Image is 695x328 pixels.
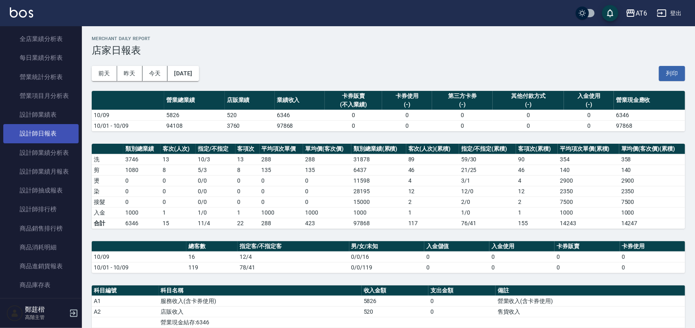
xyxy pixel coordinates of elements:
[260,186,303,197] td: 0
[235,144,260,154] th: 客項次
[225,110,275,120] td: 520
[424,262,489,273] td: 0
[303,207,351,218] td: 1000
[260,207,303,218] td: 1000
[164,120,225,131] td: 94108
[25,314,67,321] p: 高階主管
[161,165,196,175] td: 8
[92,165,123,175] td: 剪
[428,285,496,296] th: 支出金額
[3,86,79,105] a: 營業項目月分析表
[406,197,459,207] td: 2
[196,207,235,218] td: 1 / 0
[459,207,516,218] td: 1 / 0
[92,154,123,165] td: 洗
[558,154,619,165] td: 354
[260,154,303,165] td: 288
[406,154,459,165] td: 89
[92,175,123,186] td: 燙
[260,175,303,186] td: 0
[275,110,325,120] td: 6346
[614,110,685,120] td: 6346
[92,66,117,81] button: 前天
[3,257,79,276] a: 商品進銷貨報表
[303,165,351,175] td: 135
[406,207,459,218] td: 1
[92,262,186,273] td: 10/01 - 10/09
[516,154,558,165] td: 90
[555,262,620,273] td: 0
[619,207,685,218] td: 1000
[159,306,362,317] td: 店販收入
[3,181,79,200] a: 設計師抽成報表
[459,186,516,197] td: 12 / 0
[225,91,275,110] th: 店販業績
[161,186,196,197] td: 0
[123,165,161,175] td: 1080
[489,251,555,262] td: 0
[516,197,558,207] td: 2
[92,144,685,229] table: a dense table
[260,144,303,154] th: 平均項次單價
[196,186,235,197] td: 0 / 0
[351,175,406,186] td: 11598
[159,296,362,306] td: 服務收入(含卡券使用)
[620,262,685,273] td: 0
[493,120,564,131] td: 0
[516,207,558,218] td: 1
[164,110,225,120] td: 5826
[123,197,161,207] td: 0
[260,218,303,228] td: 288
[3,105,79,124] a: 設計師業績表
[123,186,161,197] td: 0
[619,144,685,154] th: 單均價(客次價)(累積)
[235,197,260,207] td: 0
[516,165,558,175] td: 46
[235,175,260,186] td: 0
[225,120,275,131] td: 3760
[3,276,79,294] a: 商品庫存表
[3,143,79,162] a: 設計師業績分析表
[159,285,362,296] th: 科目名稱
[10,7,33,18] img: Logo
[161,154,196,165] td: 13
[186,262,238,273] td: 119
[406,186,459,197] td: 12
[623,5,650,22] button: AT6
[459,154,516,165] td: 59 / 30
[489,262,555,273] td: 0
[428,306,496,317] td: 0
[558,218,619,228] td: 14243
[275,91,325,110] th: 業績收入
[349,262,424,273] td: 0/0/119
[564,120,614,131] td: 0
[196,144,235,154] th: 指定/不指定
[351,144,406,154] th: 類別總業績(累積)
[238,251,349,262] td: 12/4
[516,144,558,154] th: 客項次(累積)
[196,218,235,228] td: 11/4
[3,200,79,219] a: 設計師排行榜
[260,165,303,175] td: 135
[3,238,79,257] a: 商品消耗明細
[161,175,196,186] td: 0
[619,175,685,186] td: 2900
[3,29,79,48] a: 全店業績分析表
[351,154,406,165] td: 31878
[351,165,406,175] td: 6437
[260,197,303,207] td: 0
[459,218,516,228] td: 76/41
[3,219,79,238] a: 商品銷售排行榜
[351,207,406,218] td: 1000
[92,207,123,218] td: 入金
[614,91,685,110] th: 營業現金應收
[495,92,562,100] div: 其他付款方式
[92,241,685,273] table: a dense table
[424,241,489,252] th: 入金儲值
[92,110,164,120] td: 10/09
[161,144,196,154] th: 客次(人次)
[92,120,164,131] td: 10/01 - 10/09
[161,197,196,207] td: 0
[558,144,619,154] th: 平均項次單價(累積)
[384,100,430,109] div: (-)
